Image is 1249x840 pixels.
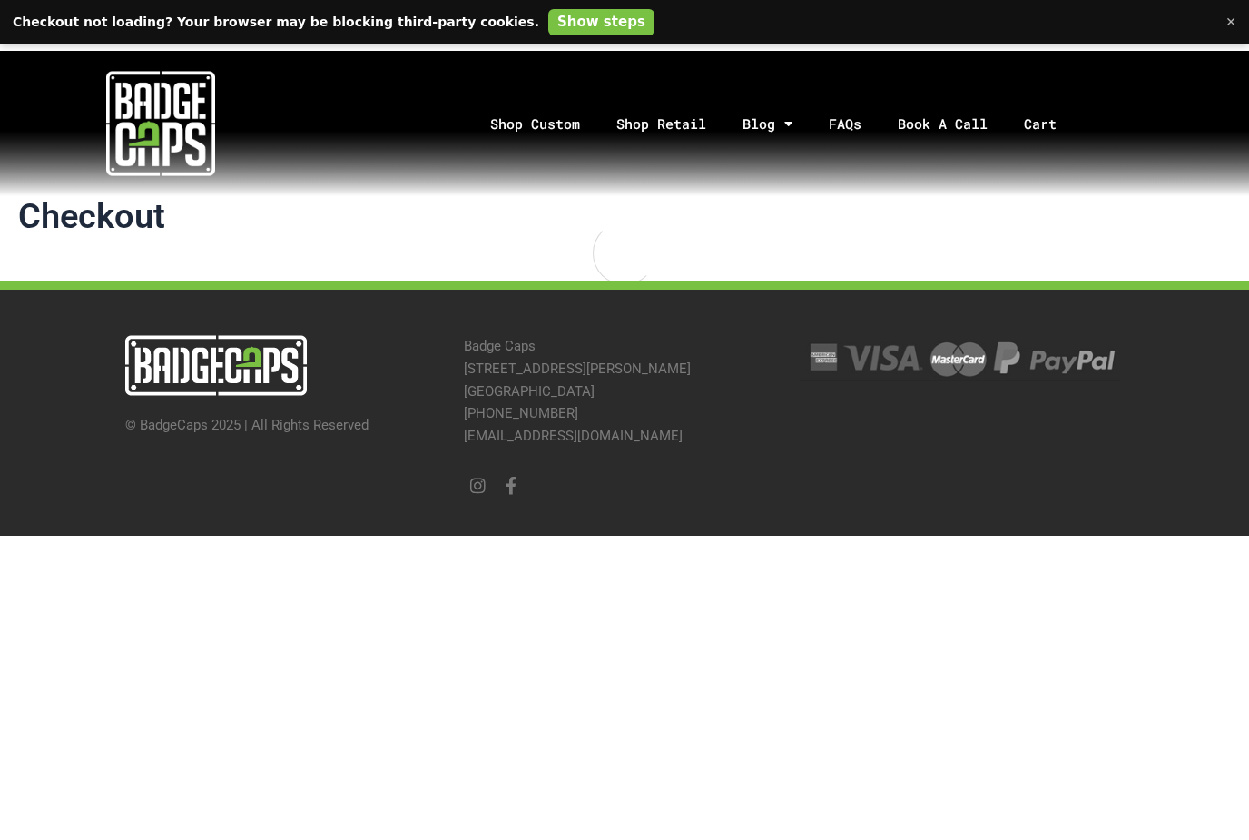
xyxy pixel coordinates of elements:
nav: Menu [320,76,1249,172]
a: Blog [724,76,811,172]
a: FAQs [811,76,880,172]
a: Cart [1006,76,1097,172]
img: badgecaps horizontal logo with green accent [125,335,307,396]
span: Checkout not loading? Your browser may be blocking third-party cookies. [13,14,539,31]
p: © BadgeCaps 2025 | All Rights Reserved [125,414,446,437]
img: Credit Cards Accepted [800,335,1120,380]
a: [EMAIL_ADDRESS][DOMAIN_NAME] [464,428,683,444]
a: [PHONE_NUMBER] [464,405,578,421]
a: Badge Caps[STREET_ADDRESS][PERSON_NAME][GEOGRAPHIC_DATA] [464,338,691,400]
span: Dismiss [1225,14,1236,31]
button: Show steps [548,9,654,35]
a: Shop Retail [598,76,724,172]
a: Shop Custom [472,76,598,172]
a: Book A Call [880,76,1006,172]
h1: Checkout [18,196,1231,238]
img: badgecaps white logo with green acccent [106,69,215,178]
